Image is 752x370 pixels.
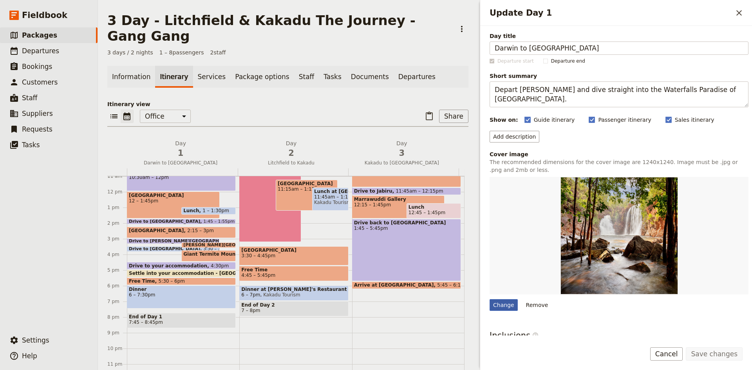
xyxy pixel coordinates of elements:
[129,314,234,319] span: End of Day 1
[241,247,346,253] span: [GEOGRAPHIC_DATA]
[455,22,468,36] button: Actions
[22,94,38,102] span: Staff
[107,100,468,108] p: Itinerary view
[490,150,748,158] div: Cover image
[127,246,220,252] div: Drive to [GEOGRAPHIC_DATA]3:30 – 3:45pm
[127,270,236,277] div: Settle into your accommodation - [GEOGRAPHIC_DATA]
[107,361,127,367] div: 11 pm
[240,139,342,159] h2: Day
[183,243,277,247] span: [PERSON_NAME][GEOGRAPHIC_DATA]
[155,66,193,88] a: Itinerary
[22,125,52,133] span: Requests
[352,282,461,289] div: Arrive at [GEOGRAPHIC_DATA]5:45 – 6:15pm
[127,227,236,238] div: [GEOGRAPHIC_DATA]2:15 – 3pm
[241,273,275,278] span: 4:45 – 5:45pm
[354,202,443,208] span: 12:15 – 1:45pm
[354,188,396,194] span: Drive to Jabiru
[354,226,459,231] span: 1:45 – 5:45pm
[129,193,218,198] span: [GEOGRAPHIC_DATA]
[129,287,234,292] span: Dinner
[129,239,244,244] span: Drive to [PERSON_NAME][GEOGRAPHIC_DATA]
[22,352,37,360] span: Help
[240,147,342,159] span: 2
[230,66,294,88] a: Package options
[130,147,231,159] span: 1
[107,173,127,179] div: 11 am
[239,246,348,265] div: [GEOGRAPHIC_DATA]3:30 – 4:45pm
[241,308,260,313] span: 7 – 8pm
[127,168,236,191] div: Drive to [GEOGRAPHIC_DATA]10:30am – 12pm
[490,32,748,40] span: Day title
[278,181,336,186] span: [GEOGRAPHIC_DATA]
[127,219,236,224] div: Drive to [GEOGRAPHIC_DATA]1:45 – 1:55pm
[348,160,456,166] span: Kakadu to [GEOGRAPHIC_DATA]
[239,301,348,316] div: End of Day 27 – 8pm
[675,116,714,124] span: Sales itinerary
[22,9,67,21] span: Fieldbook
[22,141,40,149] span: Tasks
[497,58,534,64] span: Departure start
[239,285,348,301] div: Dinner at [PERSON_NAME]'s Restaurant6 – 7pmKakadu Tourism
[237,160,345,166] span: Litchfield to Kakadu
[121,110,134,123] button: Calendar view
[241,292,260,298] span: 6 – 7pm
[237,139,348,168] button: Day2Litchfield to Kakadu
[394,66,440,88] a: Departures
[129,292,234,298] span: 6 – 7:30pm
[183,251,245,257] span: Giant Termite Mounds
[650,347,683,361] button: Cancel
[107,251,127,258] div: 4 pm
[181,207,236,215] div: Lunch1 – 1:30pm
[598,116,651,124] span: Passenger itinerary
[127,313,236,328] div: End of Day 17:45 – 8:45pm
[127,191,220,218] div: [GEOGRAPHIC_DATA]12 – 1:45pm
[351,139,452,159] h2: Day
[130,139,231,159] h2: Day
[107,189,127,195] div: 12 pm
[129,319,163,325] span: 7:45 – 8:45pm
[107,66,155,88] a: Information
[351,147,452,159] span: 3
[260,292,300,298] span: Kakadu Tourism
[241,287,346,292] span: Dinner at [PERSON_NAME]'s Restaurant
[239,137,301,242] div: Drive to Kakadu8:30am – 3:15pm
[409,204,459,210] span: Lunch
[210,49,226,56] span: 2 staff
[314,189,347,194] span: Lunch at [GEOGRAPHIC_DATA]
[127,139,237,168] button: Day1Darwin to [GEOGRAPHIC_DATA]
[490,72,748,80] span: Short summary
[686,347,743,361] button: Save changes
[127,262,236,269] div: Drive to your accommodation4:30pm
[22,110,53,117] span: Suppliers
[127,285,236,309] div: Dinner6 – 7:30pm
[107,236,127,242] div: 3 pm
[107,204,127,211] div: 1 pm
[560,177,678,294] img: https://d33jgr8dhgav85.cloudfront.net/66e290801d149809c2290ed3/6750d04b663ea9e7c744681f?Expires=1...
[159,49,204,56] span: 1 – 8 passengers
[522,299,552,311] button: Remove
[107,283,127,289] div: 6 pm
[352,219,461,281] div: Drive back to [GEOGRAPHIC_DATA]1:45 – 5:45pm
[211,263,229,268] span: 4:30pm
[107,49,153,56] span: 3 days / 2 nights
[127,278,236,285] div: Free Time5:30 – 6pm
[107,330,127,336] div: 9 pm
[352,188,461,195] div: Drive to Jabiru11:45am – 12:15pm
[490,131,539,143] button: Add description
[107,345,127,352] div: 10 pm
[276,180,338,211] div: [GEOGRAPHIC_DATA]11:15am – 1:15pm
[241,302,346,308] span: End of Day 2
[346,66,394,88] a: Documents
[22,78,58,86] span: Customers
[202,208,229,213] span: 1 – 1:30pm
[22,47,59,55] span: Departures
[239,266,348,281] div: Free Time4:45 – 5:45pm
[129,271,278,276] span: Settle into your accommodation - [GEOGRAPHIC_DATA]
[437,282,471,288] span: 5:45 – 6:15pm
[319,66,346,88] a: Tasks
[534,116,575,124] span: Guide itinerary
[22,31,57,39] span: Packages
[490,116,518,124] div: Show on:
[354,197,443,202] span: Marrawuddi Gallery
[107,13,450,44] h1: 3 Day - Litchfield & Kakadu The Journey - Gang Gang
